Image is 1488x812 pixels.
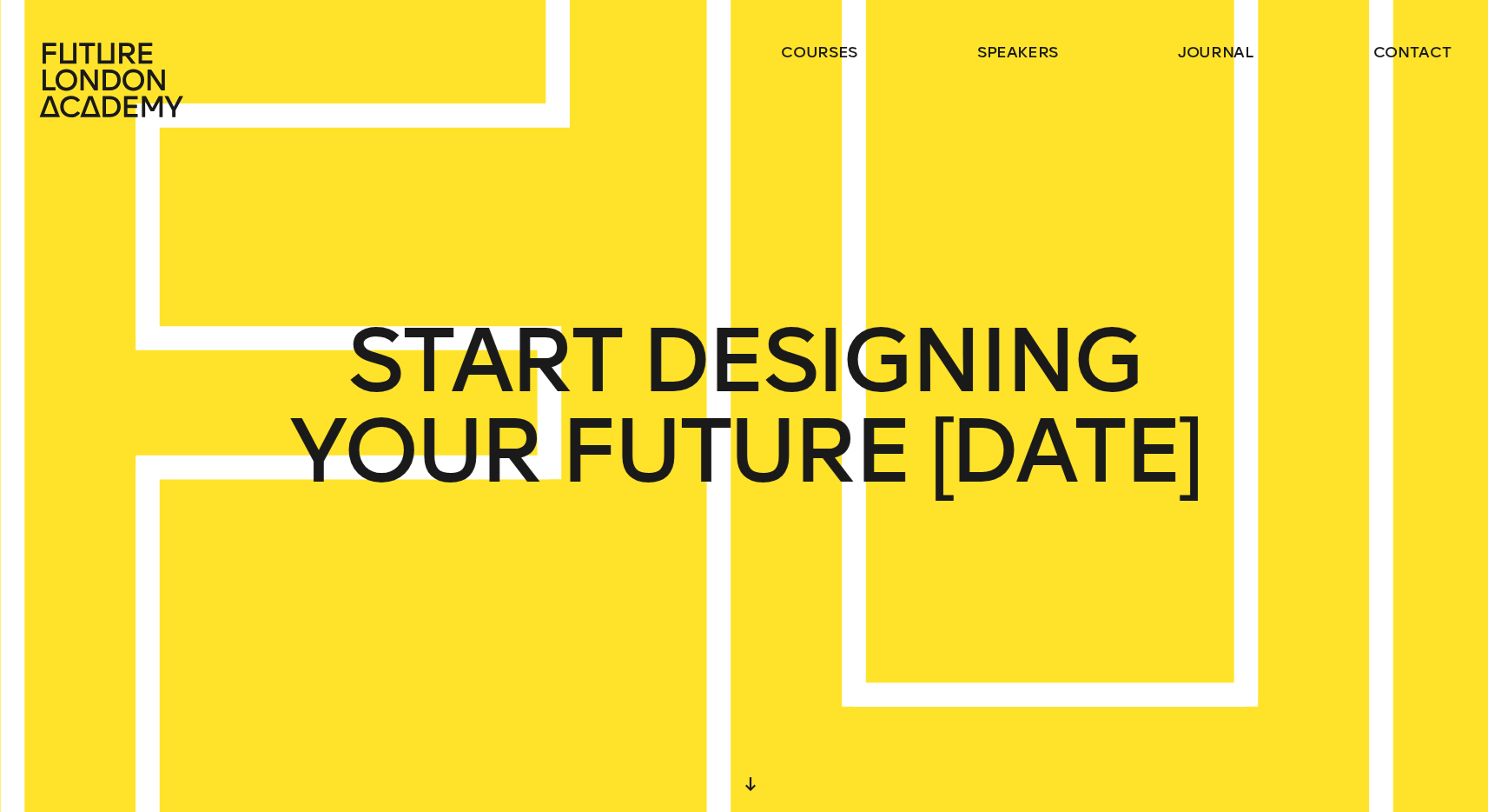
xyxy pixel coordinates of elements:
[288,406,539,496] span: YOUR
[781,42,857,63] a: courses
[640,316,1141,406] span: DESIGNING
[1373,42,1452,63] a: contact
[929,406,1200,496] span: [DATE]
[977,42,1058,63] a: speakers
[1178,42,1253,63] a: journal
[347,316,620,406] span: START
[559,406,909,496] span: FUTURE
